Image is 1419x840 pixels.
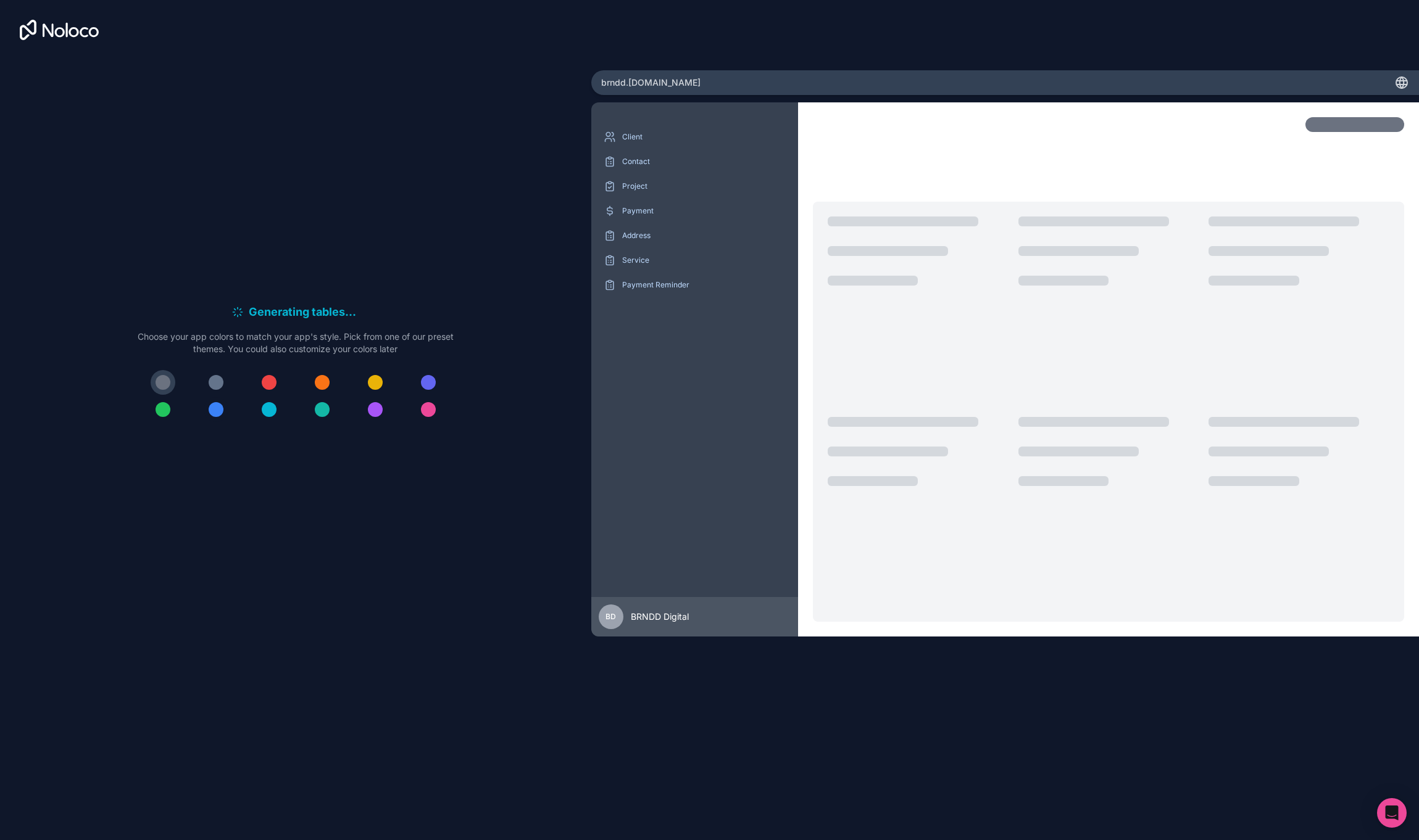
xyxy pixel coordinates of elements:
[622,255,786,265] p: Service
[138,331,454,355] p: Choose your app colors to match your app's style. Pick from one of our preset themes. You could a...
[622,231,786,241] p: Address
[622,181,786,191] p: Project
[622,157,786,167] p: Contact
[622,206,786,216] p: Payment
[622,132,786,142] p: Client
[349,303,352,321] span: .
[1377,798,1407,828] div: Open Intercom Messenger
[601,76,701,89] span: brndd .[DOMAIN_NAME]
[601,127,788,587] div: scrollable content
[249,303,360,321] h6: Generating tables
[622,280,786,290] p: Payment Reminder
[605,612,616,622] span: BD
[631,611,689,623] span: BRNDD Digital
[345,303,349,321] span: .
